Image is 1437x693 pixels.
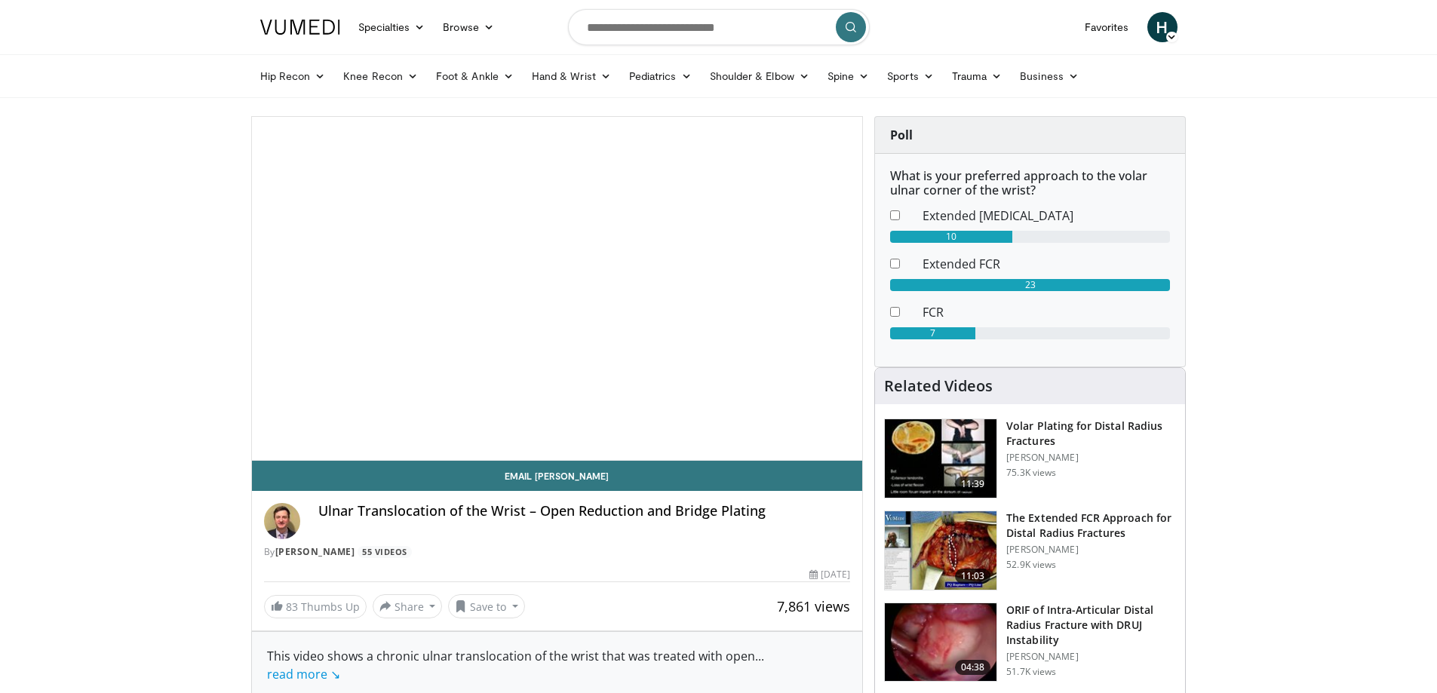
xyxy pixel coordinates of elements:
[267,648,764,682] span: ...
[620,61,701,91] a: Pediatrics
[884,419,1176,498] a: 11:39 Volar Plating for Distal Radius Fractures [PERSON_NAME] 75.3K views
[1006,651,1176,663] p: [PERSON_NAME]
[890,127,913,143] strong: Poll
[448,594,525,618] button: Save to
[1006,467,1056,479] p: 75.3K views
[358,546,413,559] a: 55 Videos
[955,660,991,675] span: 04:38
[1006,419,1176,449] h3: Volar Plating for Distal Radius Fractures
[890,231,1012,243] div: 10
[884,377,993,395] h4: Related Videos
[955,477,991,492] span: 11:39
[251,61,335,91] a: Hip Recon
[890,327,975,339] div: 7
[1011,61,1088,91] a: Business
[349,12,434,42] a: Specialties
[427,61,523,91] a: Foot & Ankle
[1006,452,1176,464] p: [PERSON_NAME]
[885,603,996,682] img: f205fea7-5dbf-4452-aea8-dd2b960063ad.150x105_q85_crop-smart_upscale.jpg
[890,279,1170,291] div: 23
[568,9,870,45] input: Search topics, interventions
[318,503,851,520] h4: Ulnar Translocation of the Wrist – Open Reduction and Bridge Plating
[809,568,850,581] div: [DATE]
[884,511,1176,590] a: 11:03 The Extended FCR Approach for Distal Radius Fractures [PERSON_NAME] 52.9K views
[1006,666,1056,678] p: 51.7K views
[1006,511,1176,541] h3: The Extended FCR Approach for Distal Radius Fractures
[943,61,1012,91] a: Trauma
[878,61,943,91] a: Sports
[884,603,1176,682] a: 04:38 ORIF of Intra-Articular Distal Radius Fracture with DRUJ Instability [PERSON_NAME] 51.7K views
[701,61,818,91] a: Shoulder & Elbow
[267,666,340,682] a: read more ↘
[264,545,851,559] div: By
[885,511,996,590] img: 275697_0002_1.png.150x105_q85_crop-smart_upscale.jpg
[955,569,991,584] span: 11:03
[911,207,1181,225] dd: Extended [MEDICAL_DATA]
[1006,559,1056,571] p: 52.9K views
[275,545,355,558] a: [PERSON_NAME]
[777,597,850,615] span: 7,861 views
[1006,544,1176,556] p: [PERSON_NAME]
[434,12,503,42] a: Browse
[264,595,367,618] a: 83 Thumbs Up
[523,61,620,91] a: Hand & Wrist
[267,647,848,683] div: This video shows a chronic ulnar translocation of the wrist that was treated with open
[885,419,996,498] img: Vumedi-_volar_plating_100006814_3.jpg.150x105_q85_crop-smart_upscale.jpg
[911,303,1181,321] dd: FCR
[252,461,863,491] a: Email [PERSON_NAME]
[818,61,878,91] a: Spine
[911,255,1181,273] dd: Extended FCR
[1147,12,1178,42] a: H
[264,503,300,539] img: Avatar
[1006,603,1176,648] h3: ORIF of Intra-Articular Distal Radius Fracture with DRUJ Instability
[252,117,863,461] video-js: Video Player
[373,594,443,618] button: Share
[334,61,427,91] a: Knee Recon
[1076,12,1138,42] a: Favorites
[260,20,340,35] img: VuMedi Logo
[286,599,298,614] span: 83
[890,169,1170,198] h6: What is your preferred approach to the volar ulnar corner of the wrist?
